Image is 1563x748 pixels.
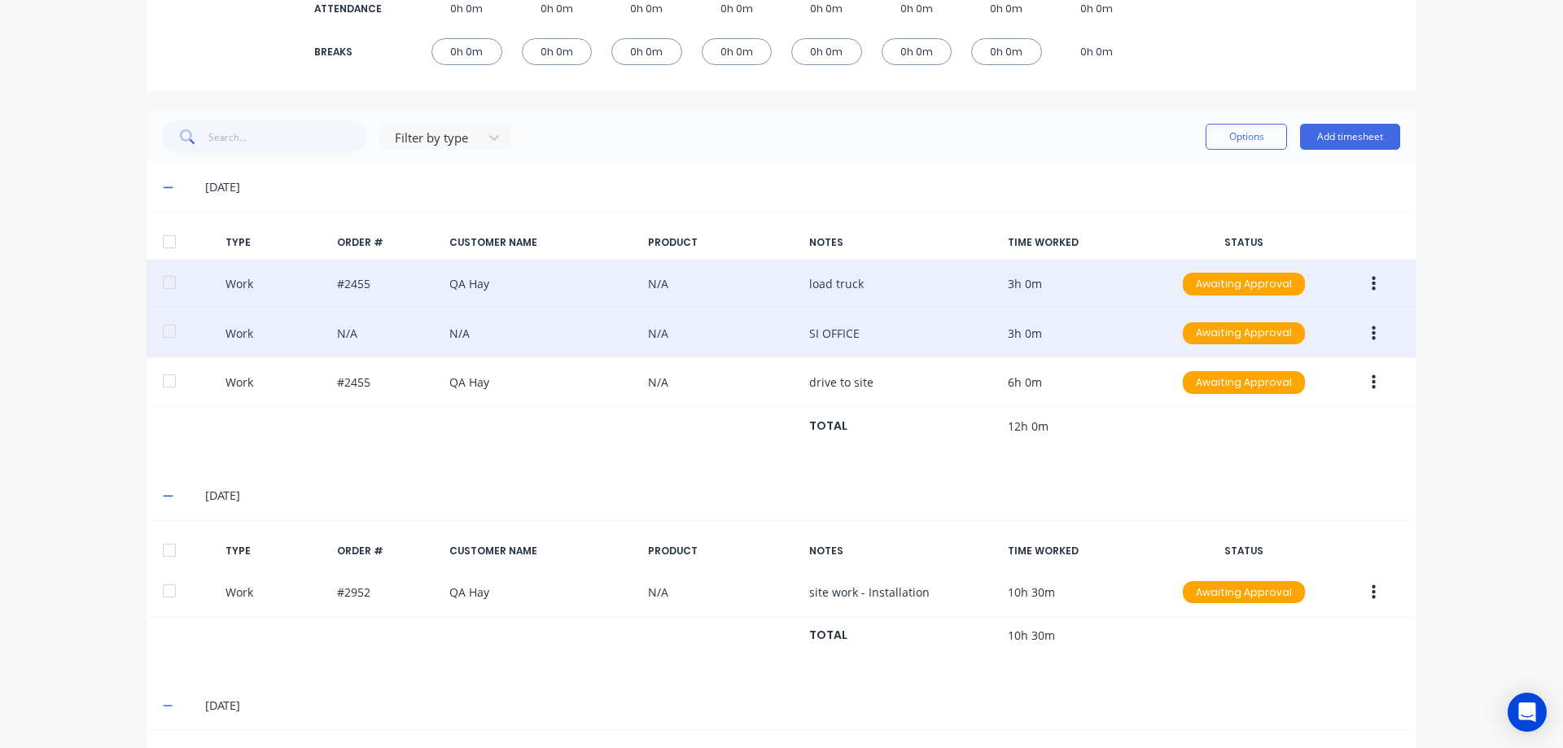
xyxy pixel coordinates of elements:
[1183,371,1305,394] div: Awaiting Approval
[205,178,1400,196] div: [DATE]
[1183,322,1305,345] div: Awaiting Approval
[208,120,367,153] input: Search...
[314,2,379,16] div: ATTENDANCE
[1008,544,1156,558] div: TIME WORKED
[1008,235,1156,250] div: TIME WORKED
[648,544,796,558] div: PRODUCT
[1300,124,1400,150] button: Add timesheet
[611,38,682,65] div: 0h 0m
[648,235,796,250] div: PRODUCT
[1206,124,1287,150] button: Options
[337,544,436,558] div: ORDER #
[1183,581,1305,604] div: Awaiting Approval
[205,697,1400,715] div: [DATE]
[337,235,436,250] div: ORDER #
[809,235,995,250] div: NOTES
[882,38,952,65] div: 0h 0m
[225,544,325,558] div: TYPE
[1508,693,1547,732] div: Open Intercom Messenger
[225,235,325,250] div: TYPE
[809,544,995,558] div: NOTES
[205,487,1400,505] div: [DATE]
[1062,38,1132,65] div: 0h 0m
[702,38,773,65] div: 0h 0m
[314,45,379,59] div: BREAKS
[1170,544,1318,558] div: STATUS
[431,38,502,65] div: 0h 0m
[971,38,1042,65] div: 0h 0m
[1170,235,1318,250] div: STATUS
[449,235,635,250] div: CUSTOMER NAME
[1183,273,1305,295] div: Awaiting Approval
[522,38,593,65] div: 0h 0m
[449,544,635,558] div: CUSTOMER NAME
[791,38,862,65] div: 0h 0m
